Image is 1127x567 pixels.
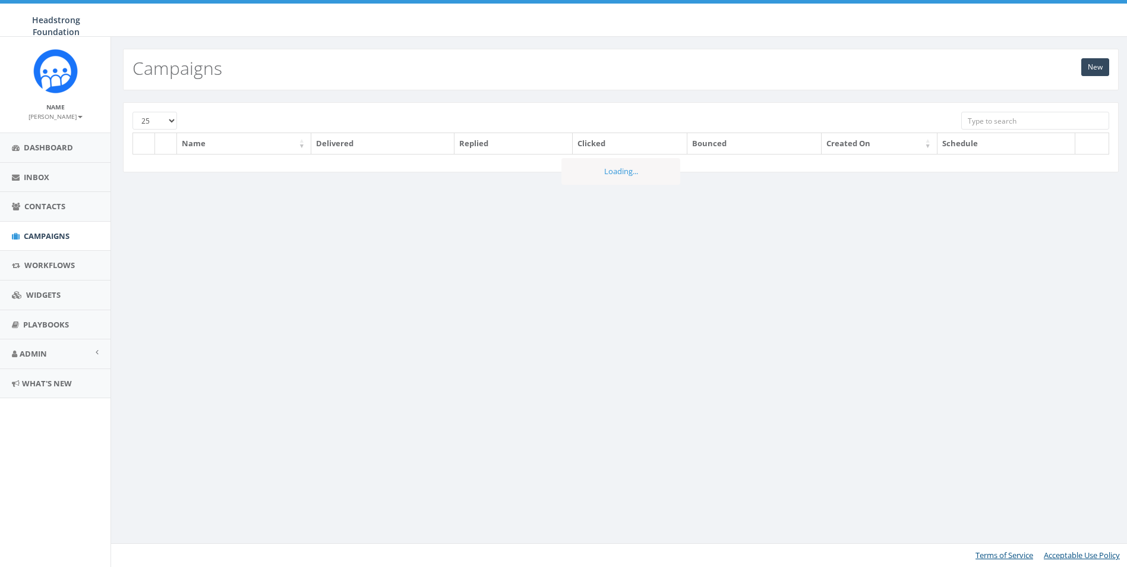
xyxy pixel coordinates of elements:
span: What's New [22,378,72,389]
span: Playbooks [23,319,69,330]
input: Type to search [961,112,1109,130]
small: [PERSON_NAME] [29,112,83,121]
a: [PERSON_NAME] [29,111,83,121]
small: Name [46,103,65,111]
h2: Campaigns [132,58,222,78]
a: New [1081,58,1109,76]
th: Bounced [687,133,822,154]
span: Inbox [24,172,49,182]
span: Workflows [24,260,75,270]
th: Name [177,133,311,154]
th: Clicked [573,133,687,154]
span: Contacts [24,201,65,212]
img: Rally_platform_Icon_1.png [33,49,78,93]
th: Created On [822,133,937,154]
span: Widgets [26,289,61,300]
th: Delivered [311,133,454,154]
div: Loading... [561,158,680,185]
a: Acceptable Use Policy [1044,550,1120,560]
span: Headstrong Foundation [32,14,80,37]
span: Campaigns [24,231,70,241]
th: Schedule [937,133,1075,154]
span: Admin [20,348,47,359]
a: Terms of Service [976,550,1033,560]
th: Replied [454,133,573,154]
span: Dashboard [24,142,73,153]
